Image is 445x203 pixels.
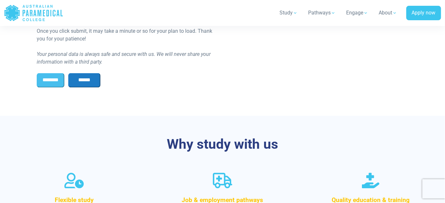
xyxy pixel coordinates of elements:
[37,51,211,65] i: Your personal data is always safe and secure with us. We will never share your information with a...
[37,137,408,153] h3: Why study with us
[4,3,63,23] a: Australian Paramedical College
[375,4,401,22] a: About
[37,28,219,66] div: Once you click submit, it may take a minute or so for your plan to load. Thank you for your patie...
[406,6,441,21] a: Apply now
[304,4,340,22] a: Pathways
[342,4,372,22] a: Engage
[276,4,302,22] a: Study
